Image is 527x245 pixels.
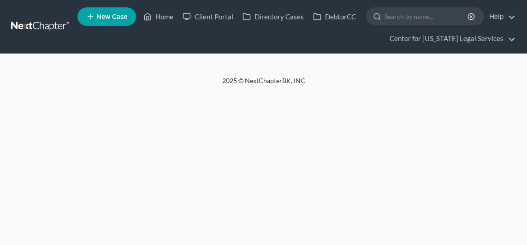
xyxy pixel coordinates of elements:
a: Client Portal [178,8,238,25]
a: Home [139,8,178,25]
div: 2025 © NextChapterBK, INC [42,76,485,93]
input: Search by name... [385,8,469,25]
a: Help [485,8,515,25]
a: Directory Cases [238,8,308,25]
a: Center for [US_STATE] Legal Services [385,30,515,47]
span: New Case [96,13,127,20]
a: DebtorCC [308,8,361,25]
